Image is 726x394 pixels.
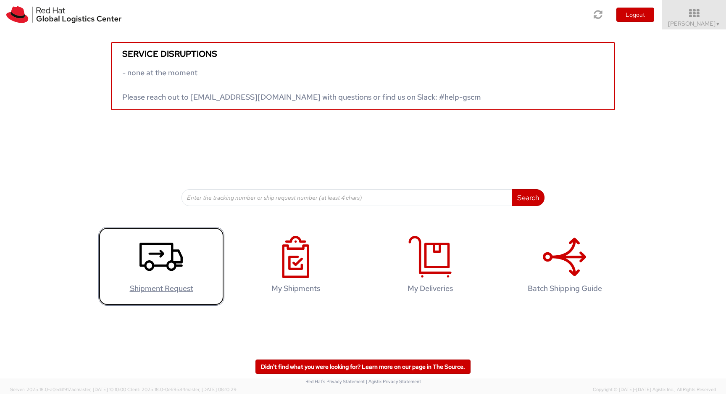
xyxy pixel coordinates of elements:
[111,42,615,110] a: Service disruptions - none at the moment Please reach out to [EMAIL_ADDRESS][DOMAIN_NAME] with qu...
[715,21,721,27] span: ▼
[107,284,216,293] h4: Shipment Request
[76,386,126,392] span: master, [DATE] 10:10:00
[127,386,237,392] span: Client: 2025.18.0-0e69584
[668,20,721,27] span: [PERSON_NAME]
[502,227,628,306] a: Batch Shipping Guide
[122,68,481,102] span: - none at the moment Please reach out to [EMAIL_ADDRESS][DOMAIN_NAME] with questions or find us o...
[367,227,493,306] a: My Deliveries
[376,284,484,293] h4: My Deliveries
[510,284,619,293] h4: Batch Shipping Guide
[181,189,512,206] input: Enter the tracking number or ship request number (at least 4 chars)
[305,378,365,384] a: Red Hat's Privacy Statement
[185,386,237,392] span: master, [DATE] 08:10:29
[6,6,121,23] img: rh-logistics-00dfa346123c4ec078e1.svg
[10,386,126,392] span: Server: 2025.18.0-a0edd1917ac
[242,284,350,293] h4: My Shipments
[616,8,654,22] button: Logout
[512,189,544,206] button: Search
[98,227,224,306] a: Shipment Request
[233,227,359,306] a: My Shipments
[122,49,604,58] h5: Service disruptions
[255,360,471,374] a: Didn't find what you were looking for? Learn more on our page in The Source.
[593,386,716,393] span: Copyright © [DATE]-[DATE] Agistix Inc., All Rights Reserved
[366,378,421,384] a: | Agistix Privacy Statement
